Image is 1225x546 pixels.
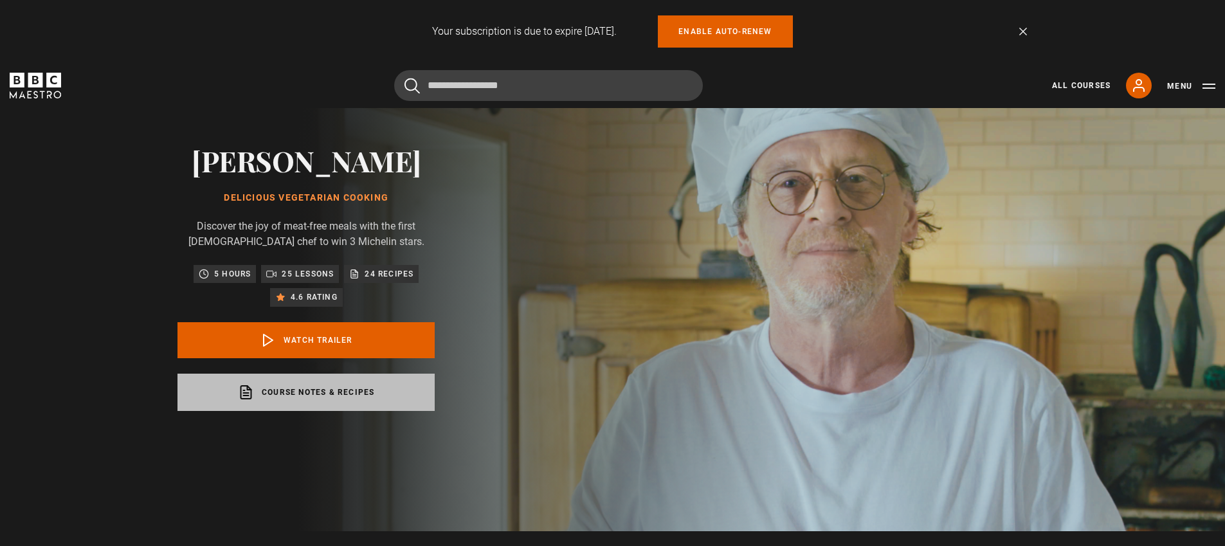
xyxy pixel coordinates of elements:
[658,15,792,48] a: Enable auto-renew
[177,193,435,203] h1: Delicious Vegetarian Cooking
[177,322,435,358] a: Watch Trailer
[432,24,617,39] p: Your subscription is due to expire [DATE].
[365,268,413,280] p: 24 recipes
[214,268,251,280] p: 5 hours
[177,144,435,177] h2: [PERSON_NAME]
[1167,80,1215,93] button: Toggle navigation
[291,291,338,304] p: 4.6 rating
[404,78,420,94] button: Submit the search query
[394,70,703,101] input: Search
[282,268,334,280] p: 25 lessons
[10,73,61,98] svg: BBC Maestro
[177,374,435,411] a: Course notes & recipes
[177,219,435,250] p: Discover the joy of meat-free meals with the first [DEMOGRAPHIC_DATA] chef to win 3 Michelin stars.
[1052,80,1111,91] a: All Courses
